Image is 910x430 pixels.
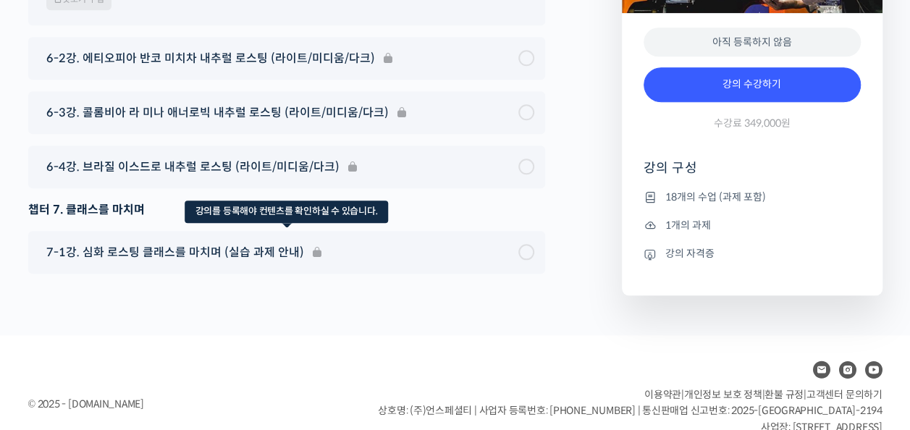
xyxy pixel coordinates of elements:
[28,395,342,414] div: © 2025 - [DOMAIN_NAME]
[46,332,54,343] span: 홈
[684,388,762,401] a: 개인정보 보호 정책
[714,117,791,130] span: 수강료 349,000원
[806,388,882,401] span: 고객센터 문의하기
[4,310,96,346] a: 홈
[644,388,681,401] a: 이용약관
[644,28,861,57] div: 아직 등록하지 않음
[644,216,861,234] li: 1개의 과제
[187,310,278,346] a: 설정
[644,245,861,263] li: 강의 자격증
[764,388,804,401] a: 환불 규정
[644,159,861,188] h4: 강의 구성
[132,332,150,344] span: 대화
[28,200,545,219] div: 챕터 7. 클래스를 마치며
[644,67,861,102] a: 강의 수강하기
[224,332,241,343] span: 설정
[644,188,861,206] li: 18개의 수업 (과제 포함)
[96,310,187,346] a: 대화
